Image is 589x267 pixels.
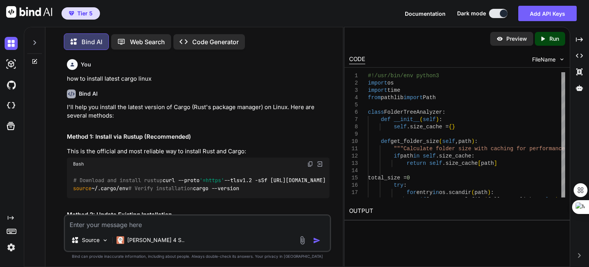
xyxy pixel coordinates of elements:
span: entry [416,189,433,196]
span: ( [419,116,423,123]
span: in [413,153,419,159]
span: pathlib [381,95,403,101]
p: [PERSON_NAME] 4 S.. [127,236,185,244]
img: darkChat [5,37,18,50]
span: ] [494,160,497,166]
div: 16 [349,182,358,189]
img: darkAi-studio [5,58,18,71]
p: how to install latest cargo linux [67,75,329,83]
img: githubDark [5,78,18,91]
img: Claude 4 Sonnet [116,236,124,244]
p: Run [549,35,559,43]
span: return [407,160,426,166]
span: """Calculate folder size with caching for performa [394,146,555,152]
span: : [471,153,474,159]
span: .size_cache [442,160,478,166]
span: def [381,138,390,144]
p: Code Generator [192,37,239,46]
code: curl --proto --tlsv1.2 -sSf [URL][DOMAIN_NAME] | sh ~/.cargo/env cargo --version [73,176,433,192]
img: copy [307,161,313,167]
span: Path [423,95,436,101]
span: FileName [532,56,556,63]
img: attachment [298,236,307,245]
span: path [481,160,494,166]
button: premiumTier 5 [62,7,100,20]
div: 7 [349,116,358,123]
span: # Download and install rustup [73,177,163,184]
span: total_size = [368,175,407,181]
span: FolderTreeAnalyzer [384,109,442,115]
span: : [403,182,406,188]
span: source [73,185,92,192]
div: 11 [349,145,358,153]
span: 0 [407,175,410,181]
div: 5 [349,101,358,109]
button: Add API Keys [518,6,577,21]
div: CODE [349,55,365,64]
span: import [368,80,387,86]
div: 2 [349,80,358,87]
div: 17 [349,189,358,196]
span: try [394,182,403,188]
div: 15 [349,174,358,182]
img: Bind AI [6,6,52,18]
span: import [368,87,387,93]
span: self [394,124,407,130]
img: chevron down [559,56,565,63]
img: cloudideIcon [5,99,18,112]
img: icon [313,237,321,244]
div: 9 [349,131,358,138]
h6: Bind AI [79,90,98,98]
div: 10 [349,138,358,145]
span: get_folder_size [391,138,439,144]
span: : [474,138,478,144]
span: self [423,153,436,159]
span: path [474,189,488,196]
button: Documentation [405,10,446,18]
span: , [455,138,458,144]
span: self [429,160,442,166]
span: nce.""" [555,146,578,152]
span: path [458,138,471,144]
span: : [442,109,445,115]
span: ) [471,138,474,144]
h6: You [81,61,91,68]
span: Dark mode [457,10,486,17]
span: if [419,197,426,203]
span: ) [436,116,439,123]
div: 14 [349,167,358,174]
span: False [539,197,555,203]
img: preview [496,35,503,42]
p: Source [82,236,100,244]
img: Pick Models [102,237,108,244]
span: time [387,87,400,93]
span: follow_symlinks= [488,197,539,203]
span: self [423,116,436,123]
span: : [439,116,442,123]
span: { [449,124,452,130]
span: __init__ [394,116,419,123]
span: if [394,153,400,159]
div: 1 [349,72,358,80]
span: #!/usr/bin/env python3 [368,73,439,79]
span: os [387,80,394,86]
span: } [452,124,455,130]
span: class [368,109,384,115]
span: def [381,116,390,123]
span: ( [471,189,474,196]
img: settings [5,241,18,254]
span: '=https' [200,177,224,184]
div: 4 [349,94,358,101]
span: : [491,189,494,196]
span: # Verify installation [128,185,193,192]
span: Tier 5 [77,10,93,17]
span: os.scandir [439,189,471,196]
span: ) [555,197,558,203]
p: I'll help you install the latest version of Cargo (Rust's package manager) on Linux. Here are sev... [67,103,329,120]
span: import [403,95,423,101]
span: : [558,197,561,203]
span: path [400,153,413,159]
span: .size_cache = [407,124,449,130]
p: Preview [506,35,527,43]
h2: OUTPUT [344,202,570,220]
